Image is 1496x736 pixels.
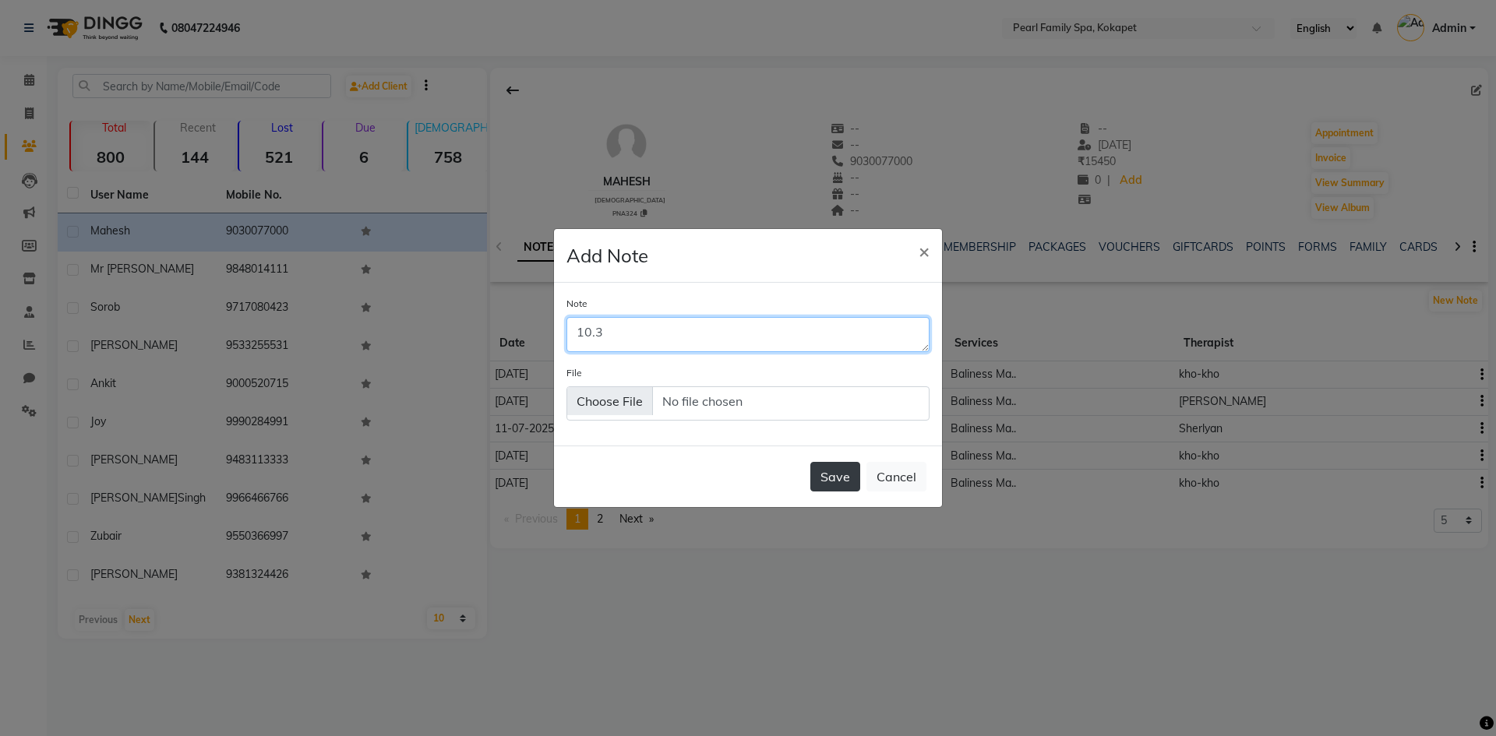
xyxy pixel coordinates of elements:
button: Cancel [866,462,926,491]
h4: Add Note [566,241,648,269]
button: Close [906,229,942,273]
span: × [919,239,930,262]
label: File [566,366,582,380]
label: Note [566,297,587,311]
button: Save [810,462,860,491]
